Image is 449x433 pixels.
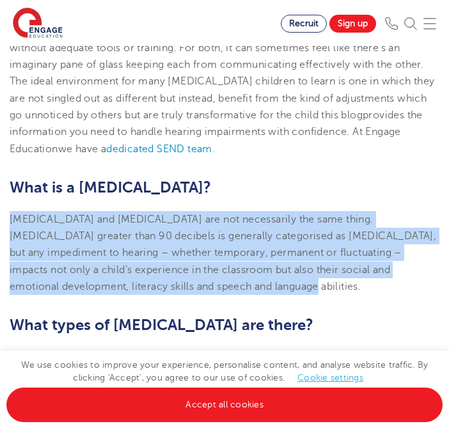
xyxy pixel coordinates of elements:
a: Sign up [329,15,376,33]
img: Engage Education [13,8,63,40]
a: Recruit [281,15,327,33]
a: Accept all cookies [6,388,443,422]
span: We use cookies to improve your experience, personalise content, and analyse website traffic. By c... [6,360,443,409]
span: What is a [MEDICAL_DATA]? [10,178,211,196]
img: Search [404,17,417,30]
span: Recruit [289,19,319,28]
span: What types of [MEDICAL_DATA] are there? [10,316,313,334]
span: The ideal environment for many [MEDICAL_DATA] children to learn is one in which they are not sing... [10,75,435,121]
a: dedicated SEND team [106,143,212,155]
p: , [10,349,439,416]
img: Mobile Menu [423,17,436,30]
span: . At Engage Education [10,126,401,154]
img: Phone [385,17,398,30]
span: [MEDICAL_DATA] and [MEDICAL_DATA] are not necessarily the same thing. [MEDICAL_DATA] greater than... [10,214,436,292]
a: Cookie settings [297,373,363,382]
